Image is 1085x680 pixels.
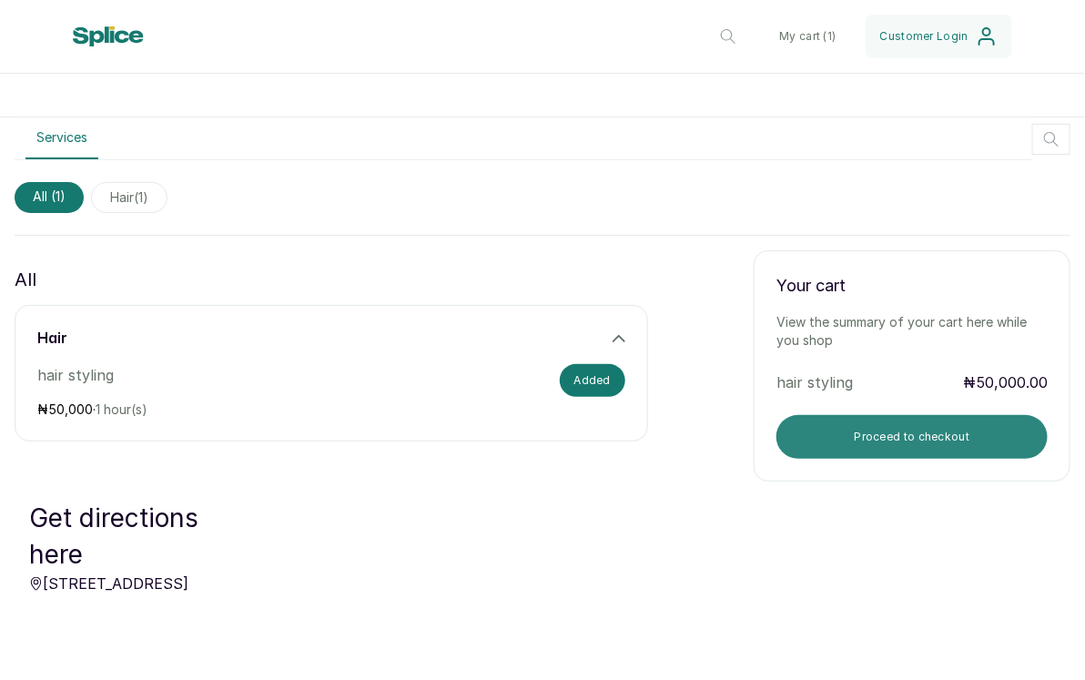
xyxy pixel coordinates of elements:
[48,401,93,417] span: 50,000
[29,573,218,594] p: [STREET_ADDRESS]
[91,182,167,213] span: hair(1)
[560,364,626,397] button: Added
[776,273,1048,299] p: Your cart
[776,371,963,393] p: hair styling
[880,29,968,44] span: Customer Login
[37,364,449,386] p: hair styling
[37,401,449,419] p: ₦ ·
[15,265,36,294] p: All
[96,401,147,417] span: 1 hour(s)
[776,415,1048,459] button: Proceed to checkout
[963,371,1048,393] p: ₦50,000.00
[37,328,67,350] h3: hair
[776,313,1048,350] p: View the summary of your cart here while you shop
[25,117,98,159] button: Services
[15,182,84,213] span: All (1)
[866,15,1012,58] button: Customer Login
[29,500,218,573] p: Get directions here
[765,15,850,58] button: My cart (1)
